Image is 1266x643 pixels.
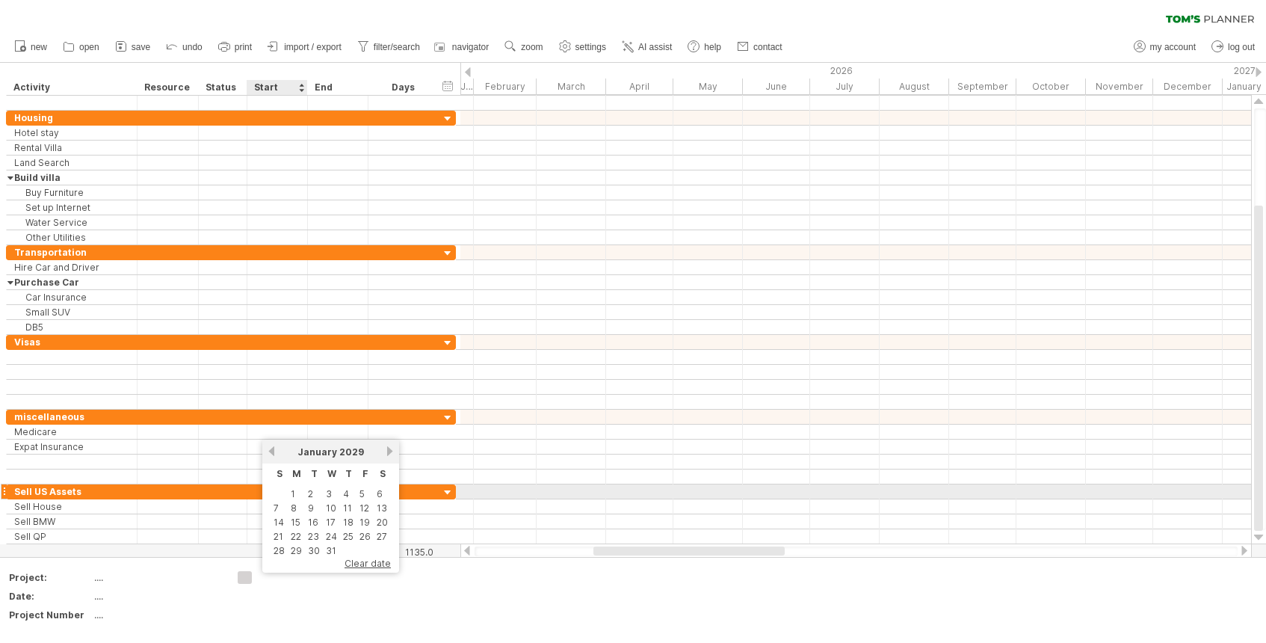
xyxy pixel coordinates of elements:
[374,42,420,52] span: filter/search
[501,37,547,57] a: zoom
[292,468,301,479] span: Monday
[452,42,489,52] span: navigator
[182,42,203,52] span: undo
[14,215,129,230] div: Water Service
[358,501,371,515] a: 12
[375,501,389,515] a: 13
[733,37,787,57] a: contact
[14,170,129,185] div: Build villa
[94,571,220,584] div: ....
[289,544,303,558] a: 29
[1228,42,1255,52] span: log out
[14,290,129,304] div: Car Insurance
[264,37,346,57] a: import / export
[743,79,810,94] div: June 2026
[342,487,351,501] a: 4
[14,425,129,439] div: Medicare
[14,440,129,454] div: Expat Insurance
[342,515,355,529] a: 18
[339,446,364,458] span: 2029
[14,185,129,200] div: Buy Furniture
[345,558,391,569] span: clear date
[297,446,337,458] span: January
[14,111,129,125] div: Housing
[277,468,282,479] span: Sunday
[810,79,880,94] div: July 2026
[353,37,424,57] a: filter/search
[266,446,277,457] a: previous
[162,37,207,57] a: undo
[13,80,129,95] div: Activity
[638,42,672,52] span: AI assist
[618,37,676,57] a: AI assist
[342,501,353,515] a: 11
[79,42,99,52] span: open
[272,515,285,529] a: 14
[132,42,150,52] span: save
[254,80,299,95] div: Start
[432,37,493,57] a: navigator
[704,42,721,52] span: help
[537,79,606,94] div: March 2026
[14,156,129,170] div: Land Search
[206,80,238,95] div: Status
[1130,37,1200,57] a: my account
[369,547,433,558] div: 1135.0
[14,260,129,274] div: Hire Car and Driver
[375,529,389,544] a: 27
[345,468,352,479] span: Thursday
[14,335,129,349] div: Visas
[673,79,743,94] div: May 2026
[10,37,52,57] a: new
[14,514,129,529] div: Sell BMW
[14,230,129,244] div: Other Utilities
[306,529,321,544] a: 23
[1086,79,1153,94] div: November 2026
[358,487,366,501] a: 5
[380,468,386,479] span: Saturday
[684,37,726,57] a: help
[31,42,47,52] span: new
[575,42,606,52] span: settings
[1016,79,1086,94] div: October 2026
[289,529,303,544] a: 22
[289,515,302,529] a: 15
[14,200,129,215] div: Set up Internet
[324,487,333,501] a: 3
[235,42,252,52] span: print
[144,80,190,95] div: Resource
[94,590,220,603] div: ....
[9,609,91,621] div: Project Number
[1150,42,1196,52] span: my account
[1153,79,1223,94] div: December 2026
[324,515,337,529] a: 17
[9,571,91,584] div: Project:
[404,63,1223,79] div: 2026
[14,529,129,544] div: Sell QP
[214,37,256,57] a: print
[306,487,315,501] a: 2
[521,42,543,52] span: zoom
[272,544,286,558] a: 28
[375,515,389,529] a: 20
[14,141,129,155] div: Rental Villa
[324,501,338,515] a: 10
[289,501,298,515] a: 8
[880,79,949,94] div: August 2026
[324,544,338,558] a: 31
[474,79,537,94] div: February 2026
[289,487,297,501] a: 1
[14,484,129,499] div: Sell US Assets
[94,609,220,621] div: ....
[606,79,673,94] div: April 2026
[9,590,91,603] div: Date:
[362,468,368,479] span: Friday
[555,37,611,57] a: settings
[59,37,104,57] a: open
[1208,37,1259,57] a: log out
[284,42,342,52] span: import / export
[111,37,155,57] a: save
[14,410,129,424] div: miscellaneous
[14,275,129,289] div: Purchase Car
[949,79,1016,94] div: September 2026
